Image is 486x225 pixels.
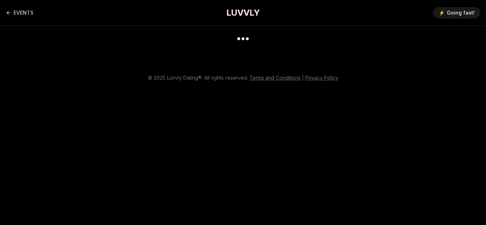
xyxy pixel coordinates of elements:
span: ⚡️ [439,9,445,16]
a: Terms and Conditions [249,75,301,81]
span: | [302,75,304,81]
a: LUVVLY [226,7,260,18]
a: Privacy Policy [305,75,338,81]
span: Going fast! [447,9,475,16]
a: Back to events [6,6,33,20]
